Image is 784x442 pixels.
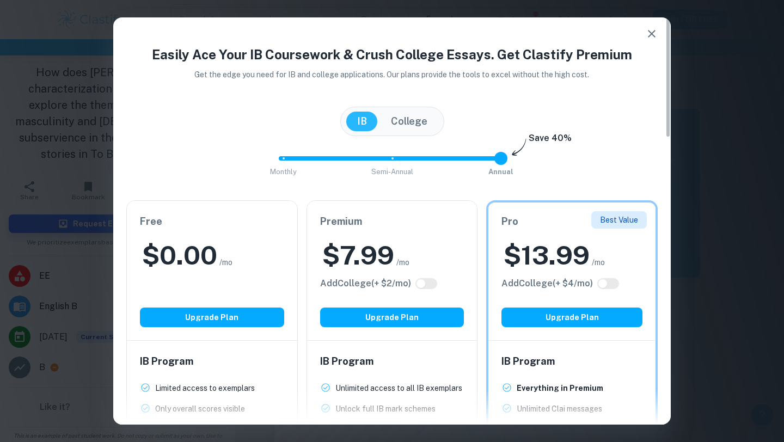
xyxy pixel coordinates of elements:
button: Upgrade Plan [501,308,642,327]
h2: $ 7.99 [322,238,394,273]
h6: IB Program [501,354,642,369]
p: Best Value [600,214,638,226]
h4: Easily Ace Your IB Coursework & Crush College Essays. Get Clastify Premium [126,45,658,64]
h2: $ 13.99 [504,238,590,273]
span: /mo [219,256,232,268]
span: Annual [488,168,513,176]
h6: Click to see all the additional College features. [501,277,593,290]
p: Everything in Premium [517,382,603,394]
img: subscription-arrow.svg [512,138,526,157]
span: /mo [592,256,605,268]
h6: Free [140,214,284,229]
p: Get the edge you need for IB and college applications. Our plans provide the tools to excel witho... [180,69,605,81]
h6: Pro [501,214,642,229]
h6: IB Program [140,354,284,369]
h2: $ 0.00 [142,238,217,273]
button: Upgrade Plan [140,308,284,327]
span: Semi-Annual [371,168,413,176]
h6: IB Program [320,354,464,369]
h6: Click to see all the additional College features. [320,277,411,290]
button: College [380,112,438,131]
p: Unlimited access to all IB exemplars [335,382,462,394]
button: Upgrade Plan [320,308,464,327]
h6: Save 40% [529,132,572,150]
button: IB [346,112,378,131]
h6: Premium [320,214,464,229]
p: Limited access to exemplars [155,382,255,394]
span: Monthly [270,168,297,176]
span: /mo [396,256,409,268]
